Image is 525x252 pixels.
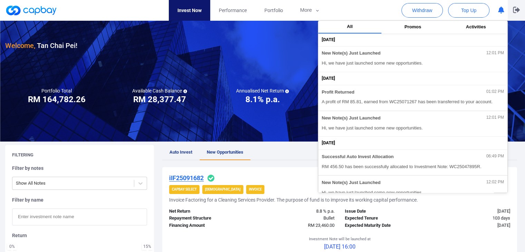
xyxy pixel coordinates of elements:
span: New Note(s) Just Launched [322,116,380,121]
div: Net Return [164,208,252,215]
span: Performance [219,7,247,14]
span: 12:01 PM [486,51,504,56]
div: Issue Date [340,208,427,215]
h3: RM 28,377.47 [133,94,186,105]
span: Successful Auto Invest Allocation [322,154,394,159]
div: [DATE] [428,222,515,229]
span: Promos [405,24,421,29]
span: New Note(s) Just Launched [322,51,380,56]
h5: Filtering [12,152,33,158]
span: [DATE] [322,36,335,43]
button: New Note(s) Just Launched12:01 PMHi, we have just launched some new opportunities. [318,111,507,137]
div: Expected Tenure [340,215,427,222]
button: Withdraw [401,3,443,18]
u: iIF25091682 [169,174,204,182]
div: 15 % [143,244,151,249]
span: 12:01 PM [486,115,504,120]
span: [DATE] [322,139,335,147]
div: [DATE] [428,208,515,215]
strong: CapBay Select [172,187,197,191]
h5: Annualised Net Return [236,88,289,94]
span: All [347,24,353,29]
div: Expected Maturity Date [340,222,427,229]
h3: 8.1% p.a. [245,94,280,105]
span: New Opportunities [207,149,243,155]
button: New Note(s) Just Launched12:02 PMHi, we have just launched some new opportunities. [318,175,507,201]
h5: Return [12,232,147,239]
p: [DATE] 16:00 [309,242,371,251]
input: Enter investment note name [12,209,147,225]
span: 12:02 PM [486,180,504,185]
button: Successful Auto Invest Allocation06:49 PMRM 456.50 has been successfully allocated to Investment ... [318,149,507,175]
h5: Available Cash Balance [132,88,187,94]
h5: Invoice Factoring for a Cleaning Services Provider. The purpose of fund is to improve its working... [169,197,418,203]
div: 8.8 % p.a. [252,208,340,215]
span: Hi, we have just launched some new opportunities. [322,125,504,132]
span: [DATE] [322,75,335,82]
div: Bullet [252,215,340,222]
h5: Filter by name [12,197,147,203]
span: Activities [466,24,486,29]
h5: Filter by notes [12,165,147,171]
span: RM 23,460.00 [308,223,334,228]
p: Investment Note will be launched at [309,236,371,242]
button: New Note(s) Just Launched12:01 PMHi, we have just launched some new opportunities. [318,46,507,72]
span: Top Up [461,7,476,14]
span: RM 456.50 has been successfully allocated to Investment Note: WC25047895R. [322,163,504,170]
span: Welcome, [5,41,35,50]
strong: [DEMOGRAPHIC_DATA] [205,187,241,191]
div: Repayment Structure [164,215,252,222]
button: Promos [381,21,445,33]
h3: Tan Chai Pei ! [5,40,77,51]
span: 01:02 PM [486,89,504,94]
button: Activities [444,21,507,33]
div: 103 days [428,215,515,222]
span: Profit Returned [322,90,354,95]
span: Auto Invest [169,149,192,155]
h3: RM 164,782.26 [28,94,86,105]
button: Profit Returned01:02 PMA profit of RM 85.81, earned from WC25071267 has been transferred to your ... [318,85,507,111]
span: New Note(s) Just Launched [322,180,380,185]
strong: Invoice [249,187,262,191]
span: Portfolio [264,7,283,14]
button: All [318,21,381,33]
button: Top Up [448,3,489,18]
div: 0 % [9,244,16,249]
h5: Portfolio Total [41,88,72,94]
div: Financing Amount [164,222,252,229]
span: A profit of RM 85.81, earned from WC25071267 has been transferred to your account. [322,98,504,105]
span: Hi, we have just launched some new opportunities. [322,189,504,196]
span: 06:49 PM [486,154,504,159]
span: Hi, we have just launched some new opportunities. [322,60,504,67]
